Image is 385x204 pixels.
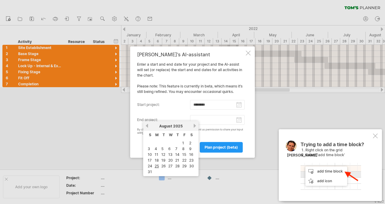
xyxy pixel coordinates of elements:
[189,157,194,163] a: 23
[189,140,192,146] a: 2
[161,146,164,152] a: 5
[182,152,187,157] a: 15
[168,163,173,169] a: 27
[175,152,180,157] a: 14
[189,152,194,157] a: 16
[168,146,171,152] a: 6
[137,115,190,125] label: end project:
[192,123,197,128] a: next
[142,131,152,134] a: OpenAI
[154,152,159,157] a: 11
[161,157,166,163] a: 19
[147,163,153,169] a: 24
[175,146,178,152] a: 7
[173,124,183,128] span: 2025
[176,133,179,137] span: Thursday
[175,163,180,169] a: 28
[154,146,158,152] a: 4
[190,133,193,137] span: Saturday
[183,133,186,137] span: Friday
[161,152,166,157] a: 12
[182,163,187,169] a: 29
[301,141,364,150] span: Trying to add a time block?
[182,140,185,146] a: 1
[200,142,243,153] a: plan project (beta)
[137,52,245,152] div: Enter a start and end date for your project and the AI-assist will set (or replace) the start and...
[145,123,149,128] a: previous
[182,157,187,163] a: 22
[205,145,238,150] span: plan project (beta)
[168,157,173,163] a: 20
[305,153,372,158] li: Select 'add time block'
[147,152,153,157] a: 10
[147,169,153,175] a: 31
[149,133,151,137] span: Sunday
[189,163,195,169] a: 30
[163,133,165,137] span: Tuesday
[147,146,151,152] a: 3
[137,100,190,110] label: start project:
[305,148,372,153] li: Right click on the grid
[137,128,245,135] div: By clicking the 'plan project (beta)' button you grant us permission to share your input with for...
[154,163,160,169] a: 25
[182,146,185,152] a: 8
[175,157,180,163] a: 21
[137,52,245,57] div: [PERSON_NAME]'s AI-assistant
[169,133,173,137] span: Wednesday
[154,157,160,163] a: 18
[155,133,159,137] span: Monday
[189,146,192,152] a: 9
[168,152,173,157] a: 13
[161,163,166,169] a: 26
[287,153,318,158] div: [PERSON_NAME]
[159,124,172,128] span: August
[147,157,152,163] a: 17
